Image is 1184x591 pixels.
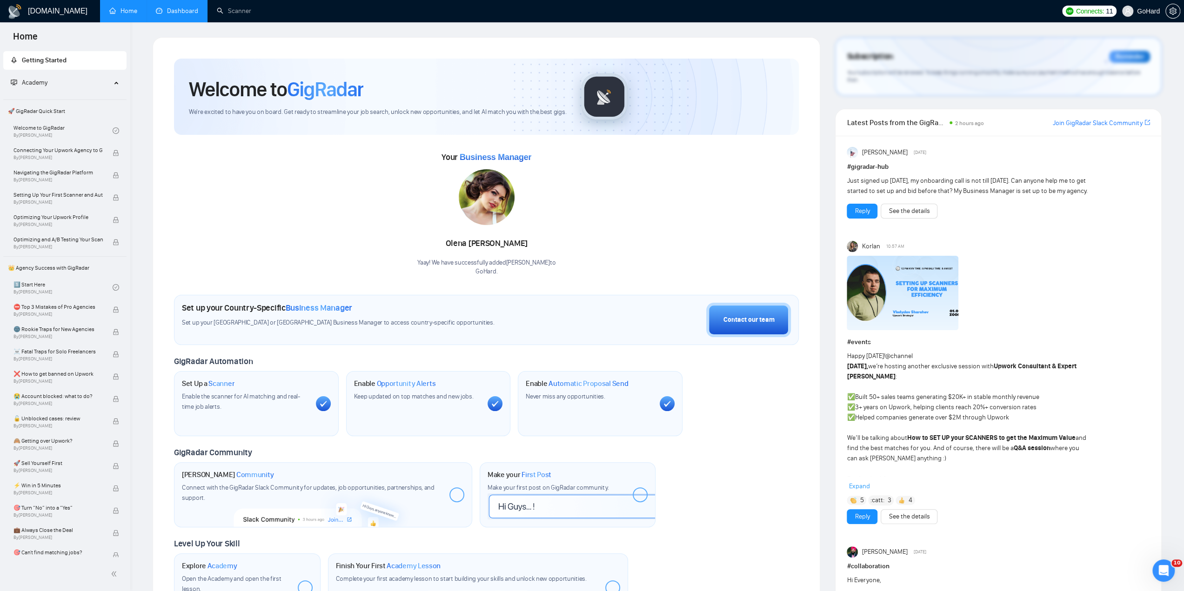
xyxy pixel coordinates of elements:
[417,236,555,252] div: Olena [PERSON_NAME]
[217,7,251,15] a: searchScanner
[109,7,137,15] a: homeHome
[182,484,435,502] span: Connect with the GigRadar Slack Community for updates, job opportunities, partnerships, and support.
[11,79,47,86] span: Academy
[113,552,119,558] span: lock
[113,418,119,425] span: lock
[914,548,926,556] span: [DATE]
[870,495,884,505] span: :catt:
[113,306,119,313] span: lock
[236,470,274,479] span: Community
[847,117,946,128] span: Latest Posts from the GigRadar Community
[13,356,103,362] span: By [PERSON_NAME]
[1106,6,1113,16] span: 11
[111,569,120,578] span: double-left
[847,393,855,401] span: ✅
[847,362,868,370] strong: [DATE],
[860,496,864,505] span: 5
[13,436,103,445] span: 🙈 Getting over Upwork?
[847,403,855,411] span: ✅
[3,51,127,70] li: Getting Started
[907,434,1075,442] strong: How to SET UP your SCANNERS to get the Maximum Value
[113,127,119,134] span: check-circle
[13,235,103,244] span: Optimizing and A/B Testing Your Scanner for Better Results
[847,49,893,65] span: Subscription
[881,204,937,219] button: See the details
[11,57,17,63] span: rocket
[862,241,880,252] span: Korlan
[13,481,103,490] span: ⚡ Win in 5 Minutes
[13,212,103,222] span: Optimizing Your Upwork Profile
[441,152,531,162] span: Your
[488,470,551,479] h1: Make your
[1066,7,1073,15] img: upwork-logo.png
[113,351,119,358] span: lock
[354,379,436,388] h1: Enable
[207,561,237,571] span: Academy
[286,303,352,313] span: Business Manager
[113,239,119,246] span: lock
[549,379,628,388] span: Automatic Proposal Send
[174,538,240,549] span: Level Up Your Skill
[1109,51,1150,63] div: Reminder
[13,401,103,406] span: By [PERSON_NAME]
[189,77,363,102] h1: Welcome to
[1171,559,1182,567] span: 10
[113,194,119,201] span: lock
[13,512,103,518] span: By [PERSON_NAME]
[113,217,119,223] span: lock
[13,146,103,155] span: Connecting Your Upwork Agency to GigRadar
[526,379,628,388] h1: Enable
[847,475,885,483] strong: Don’t miss it!
[189,108,566,117] span: We're excited to have you on board. Get ready to streamline your job search, unlock new opportuni...
[889,511,930,522] a: See the details
[847,69,1140,84] span: Your subscription will be renewed. To keep things running smoothly, make sure your payment method...
[13,177,103,183] span: By [PERSON_NAME]
[113,329,119,335] span: lock
[22,79,47,86] span: Academy
[13,302,103,312] span: ⛔ Top 3 Mistakes of Pro Agencies
[174,447,252,458] span: GigRadar Community
[850,497,856,504] img: 👏
[234,484,412,527] img: slackcommunity-bg.png
[459,169,515,225] img: 1687087429251-245.jpg
[4,102,126,120] span: 🚀 GigRadar Quick Start
[847,351,1089,545] div: Happy [DATE]! we’re hosting another exclusive session with : Built 50+ sales teams generating $20...
[888,496,891,505] span: 3
[862,547,908,557] span: [PERSON_NAME]
[849,482,870,490] span: Expand
[1053,118,1143,128] a: Join GigRadar Slack Community
[581,73,628,120] img: gigradar-logo.png
[113,396,119,402] span: lock
[13,458,103,468] span: 🚀 Sell Yourself First
[855,511,870,522] a: Reply
[113,530,119,536] span: lock
[847,204,877,219] button: Reply
[182,319,548,327] span: Set up your [GEOGRAPHIC_DATA] or [GEOGRAPHIC_DATA] Business Manager to access country-specific op...
[862,147,908,158] span: [PERSON_NAME]
[847,546,858,558] img: Attinder Singh
[182,470,274,479] h1: [PERSON_NAME]
[909,496,912,505] span: 4
[1013,444,1050,452] strong: Q&A session
[13,155,103,160] span: By [PERSON_NAME]
[889,206,930,216] a: See the details
[13,325,103,334] span: 🌚 Rookie Traps for New Agencies
[1144,118,1150,127] a: export
[182,303,352,313] h1: Set up your Country-Specific
[354,392,474,400] span: Keep updated on top matches and new jobs.
[13,490,103,496] span: By [PERSON_NAME]
[113,507,119,514] span: lock
[847,337,1150,347] h1: # events
[13,168,103,177] span: Navigating the GigRadar Platform
[847,561,1150,571] h1: # collaboration
[847,256,958,330] img: F09DP4X9C49-Event%20with%20Vlad%20Sharahov.png
[1144,119,1150,126] span: export
[881,509,937,524] button: See the details
[885,352,912,360] span: @channel
[13,277,113,298] a: 1️⃣ Start HereBy[PERSON_NAME]
[847,162,1150,172] h1: # gigradar-hub
[13,414,103,423] span: 🔓 Unblocked cases: review
[847,413,855,421] span: ✅
[287,77,363,102] span: GigRadar
[13,392,103,401] span: 😭 Account blocked: what to do?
